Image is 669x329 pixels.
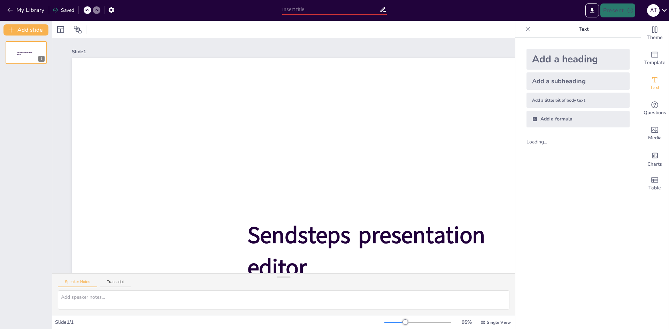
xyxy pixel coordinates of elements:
[17,52,32,56] span: Sendsteps presentation editor
[5,5,47,16] button: My Library
[6,41,47,64] div: Sendsteps presentation editor1
[100,280,131,287] button: Transcript
[533,21,634,38] p: Text
[487,320,511,325] span: Single View
[641,171,669,196] div: Add a table
[282,5,379,15] input: Insert title
[526,93,630,108] div: Add a little bit of body text
[55,319,384,326] div: Slide 1 / 1
[58,280,97,287] button: Speaker Notes
[526,72,630,90] div: Add a subheading
[526,111,630,127] div: Add a formula
[641,21,669,46] div: Change the overall theme
[647,34,663,41] span: Theme
[648,134,662,142] span: Media
[641,146,669,171] div: Add charts and graphs
[53,7,74,14] div: Saved
[647,160,662,168] span: Charts
[648,184,661,192] span: Table
[247,219,486,284] span: Sendsteps presentation editor
[458,319,475,326] div: 95 %
[526,139,559,145] div: Loading...
[647,3,660,17] button: А Т
[585,3,599,17] button: Export to PowerPoint
[641,96,669,121] div: Get real-time input from your audience
[3,24,48,36] button: Add slide
[650,84,660,92] span: Text
[644,109,666,117] span: Questions
[600,3,635,17] button: Present
[72,48,632,55] div: Slide 1
[55,24,66,35] div: Layout
[641,46,669,71] div: Add ready made slides
[526,49,630,70] div: Add a heading
[38,56,45,62] div: 1
[641,121,669,146] div: Add images, graphics, shapes or video
[644,59,666,66] span: Template
[647,4,660,17] div: А Т
[641,71,669,96] div: Add text boxes
[74,25,82,34] span: Position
